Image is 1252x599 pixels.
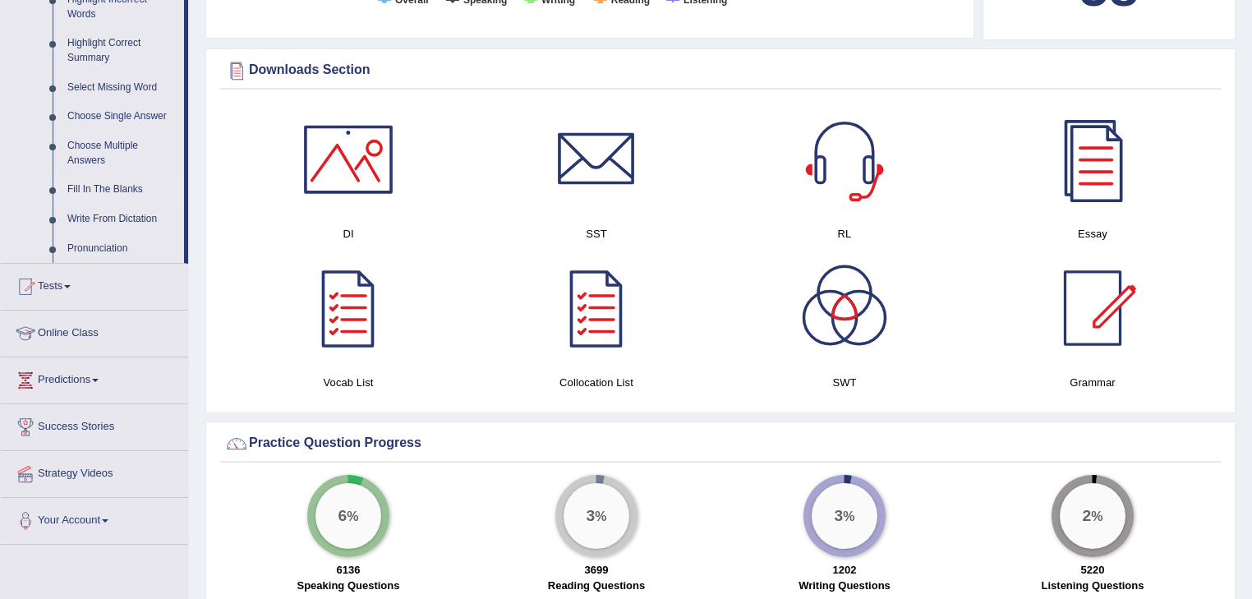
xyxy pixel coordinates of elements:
[60,102,184,131] a: Choose Single Answer
[835,507,844,525] big: 3
[481,374,712,391] h4: Collocation List
[60,175,184,205] a: Fill In The Blanks
[977,225,1208,242] h4: Essay
[1,404,188,445] a: Success Stories
[564,483,629,549] div: %
[1,311,188,352] a: Online Class
[1060,483,1125,549] div: %
[60,73,184,103] a: Select Missing Word
[585,564,609,576] strong: 3699
[729,374,960,391] h4: SWT
[1,498,188,539] a: Your Account
[833,564,857,576] strong: 1202
[587,507,596,525] big: 3
[1,451,188,492] a: Strategy Videos
[315,483,381,549] div: %
[60,234,184,264] a: Pronunciation
[232,374,464,391] h4: Vocab List
[338,507,348,525] big: 6
[224,58,1217,83] div: Downloads Section
[297,578,400,593] label: Speaking Questions
[799,578,891,593] label: Writing Questions
[1083,507,1092,525] big: 2
[481,225,712,242] h4: SST
[224,431,1217,456] div: Practice Question Progress
[548,578,645,593] label: Reading Questions
[232,225,464,242] h4: DI
[60,131,184,175] a: Choose Multiple Answers
[729,225,960,242] h4: RL
[1042,578,1144,593] label: Listening Questions
[1,264,188,305] a: Tests
[337,564,361,576] strong: 6136
[977,374,1208,391] h4: Grammar
[1,357,188,399] a: Predictions
[60,205,184,234] a: Write From Dictation
[1081,564,1105,576] strong: 5220
[60,29,184,72] a: Highlight Correct Summary
[812,483,877,549] div: %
